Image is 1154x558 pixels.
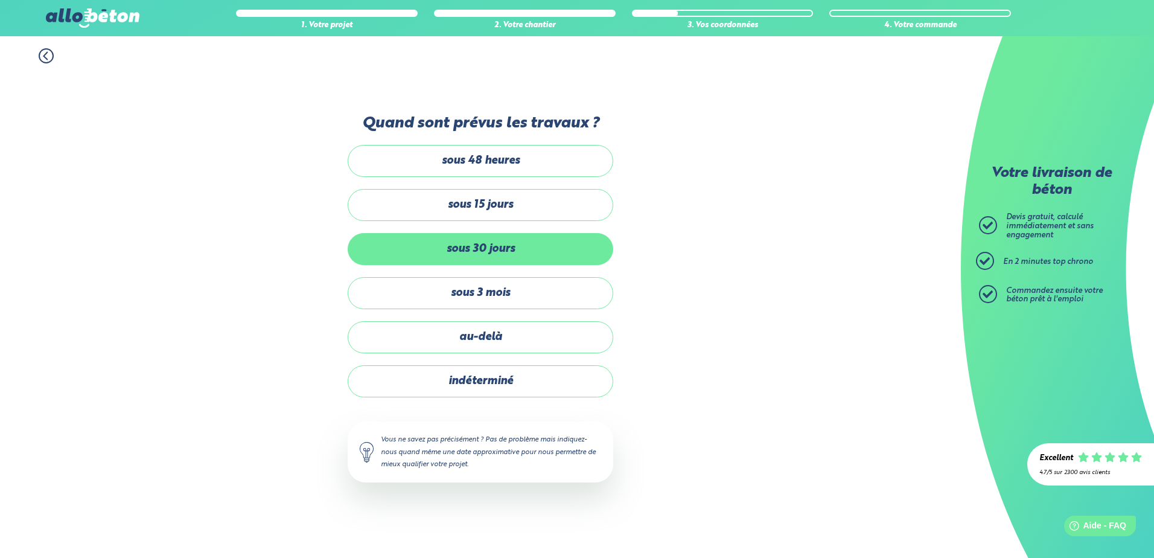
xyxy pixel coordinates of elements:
span: Devis gratuit, calculé immédiatement et sans engagement [1006,213,1094,239]
label: sous 30 jours [348,233,613,265]
img: allobéton [46,8,139,28]
div: Vous ne savez pas précisément ? Pas de problème mais indiquez-nous quand même une date approximat... [348,422,613,482]
div: 4. Votre commande [829,21,1011,30]
div: 2. Votre chantier [434,21,616,30]
label: Quand sont prévus les travaux ? [348,115,613,132]
div: 4.7/5 sur 2300 avis clients [1039,469,1142,476]
div: 1. Votre projet [236,21,418,30]
span: Commandez ensuite votre béton prêt à l'emploi [1006,287,1103,304]
label: sous 15 jours [348,189,613,221]
div: Excellent [1039,454,1073,463]
label: sous 48 heures [348,145,613,177]
span: En 2 minutes top chrono [1003,258,1093,266]
label: au-delà [348,321,613,353]
p: Votre livraison de béton [982,165,1121,199]
div: 3. Vos coordonnées [632,21,814,30]
label: indéterminé [348,365,613,397]
label: sous 3 mois [348,277,613,309]
iframe: Help widget launcher [1047,511,1141,545]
